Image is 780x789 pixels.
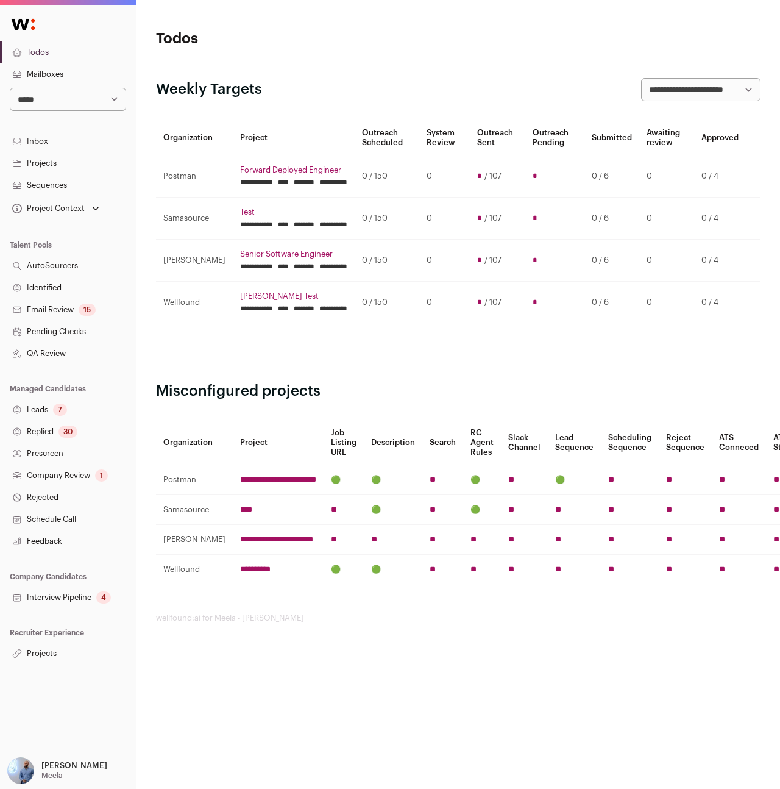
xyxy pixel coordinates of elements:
[419,282,470,324] td: 0
[355,155,419,198] td: 0 / 150
[639,121,694,155] th: Awaiting review
[355,121,419,155] th: Outreach Scheduled
[694,155,746,198] td: 0 / 4
[156,155,233,198] td: Postman
[355,240,419,282] td: 0 / 150
[95,469,108,482] div: 1
[324,555,364,585] td: 🟢
[364,421,422,465] th: Description
[5,757,110,784] button: Open dropdown
[584,121,639,155] th: Submitted
[364,555,422,585] td: 🟢
[5,12,41,37] img: Wellfound
[233,421,324,465] th: Project
[156,495,233,525] td: Samasource
[156,382,760,401] h2: Misconfigured projects
[156,465,233,495] td: Postman
[355,198,419,240] td: 0 / 150
[53,404,67,416] div: 7
[240,207,347,217] a: Test
[156,525,233,555] td: [PERSON_NAME]
[419,198,470,240] td: 0
[156,555,233,585] td: Wellfound
[659,421,712,465] th: Reject Sequence
[694,240,746,282] td: 0 / 4
[324,421,364,465] th: Job Listing URL
[419,121,470,155] th: System Review
[584,155,639,198] td: 0 / 6
[58,426,77,438] div: 30
[463,465,501,495] td: 🟢
[484,213,502,223] span: / 107
[584,240,639,282] td: 0 / 6
[324,465,364,495] td: 🟢
[470,121,525,155] th: Outreach Sent
[639,240,694,282] td: 0
[240,165,347,175] a: Forward Deployed Engineer
[501,421,548,465] th: Slack Channel
[41,771,63,780] p: Meela
[156,613,760,623] footer: wellfound:ai for Meela - [PERSON_NAME]
[463,421,501,465] th: RC Agent Rules
[639,198,694,240] td: 0
[156,29,358,49] h1: Todos
[584,282,639,324] td: 0 / 6
[422,421,463,465] th: Search
[639,282,694,324] td: 0
[10,200,102,217] button: Open dropdown
[79,304,96,316] div: 15
[355,282,419,324] td: 0 / 150
[7,757,34,784] img: 97332-medium_jpg
[156,240,233,282] td: [PERSON_NAME]
[96,591,111,604] div: 4
[10,204,85,213] div: Project Context
[694,198,746,240] td: 0 / 4
[41,761,107,771] p: [PERSON_NAME]
[364,495,422,525] td: 🟢
[601,421,659,465] th: Scheduling Sequence
[240,291,347,301] a: [PERSON_NAME] Test
[484,298,502,307] span: / 107
[484,255,502,265] span: / 107
[364,465,422,495] td: 🟢
[548,421,601,465] th: Lead Sequence
[712,421,766,465] th: ATS Conneced
[463,495,501,525] td: 🟢
[156,121,233,155] th: Organization
[548,465,601,495] td: 🟢
[156,421,233,465] th: Organization
[156,80,262,99] h2: Weekly Targets
[639,155,694,198] td: 0
[694,121,746,155] th: Approved
[484,171,502,181] span: / 107
[419,155,470,198] td: 0
[584,198,639,240] td: 0 / 6
[419,240,470,282] td: 0
[525,121,584,155] th: Outreach Pending
[240,249,347,259] a: Senior Software Engineer
[694,282,746,324] td: 0 / 4
[233,121,355,155] th: Project
[156,282,233,324] td: Wellfound
[156,198,233,240] td: Samasource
